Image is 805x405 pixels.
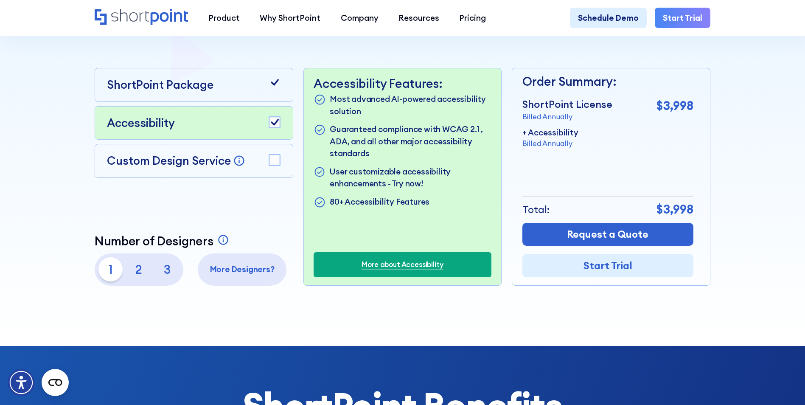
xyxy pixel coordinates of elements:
p: $3,998 [656,200,693,219]
p: 2 [127,257,151,281]
div: Pricing [459,12,486,24]
a: Number of Designers - open in a new tab [95,234,232,248]
div: Company [341,12,379,24]
a: Resources [388,8,449,28]
p: $3,998 [656,97,693,115]
iframe: Chat Widget [763,364,805,405]
p: More Designers? [202,263,283,275]
a: Schedule Demo [570,8,647,28]
a: Home [95,9,188,26]
a: Product [198,8,250,28]
p: 80+ Accessibility Features [330,196,429,209]
p: Billed Annually [522,112,612,122]
a: More about Accessibility - open in a new tab [362,259,443,270]
p: Guaranteed compliance with WCAG 2.1 , ADA, and all other major accessibility standards [330,123,491,159]
p: Custom Design Service [107,153,231,168]
p: Billed Annually [522,138,578,149]
a: Pricing [449,8,496,28]
div: Why ShortPoint [260,12,320,24]
a: Request a Quote - open in a new tab [522,223,693,246]
p: User customizable accessibility enhancements - Try now! [330,166,491,190]
p: 1 [98,257,123,281]
p: ShortPoint License [522,97,612,112]
div: Resources [398,12,439,24]
p: 3 [155,257,179,281]
p: Accessibility Features: [314,76,491,91]
button: Open CMP widget [42,369,69,396]
p: Total: [522,202,550,217]
p: Number of Designers [95,234,213,248]
a: Start Trial [655,8,710,28]
p: Accessibility [107,115,175,132]
div: Product [208,12,240,24]
a: Start Trial - open in a new tab [522,254,693,277]
a: Company [331,8,388,28]
p: Order Summary: [522,73,693,91]
a: Why ShortPoint [250,8,331,28]
p: ShortPoint Package [107,76,213,93]
div: Accessibility Menu [8,369,35,396]
p: Most advanced AI-powered accessibility solution [330,93,491,117]
p: + Accessibility [522,127,578,138]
